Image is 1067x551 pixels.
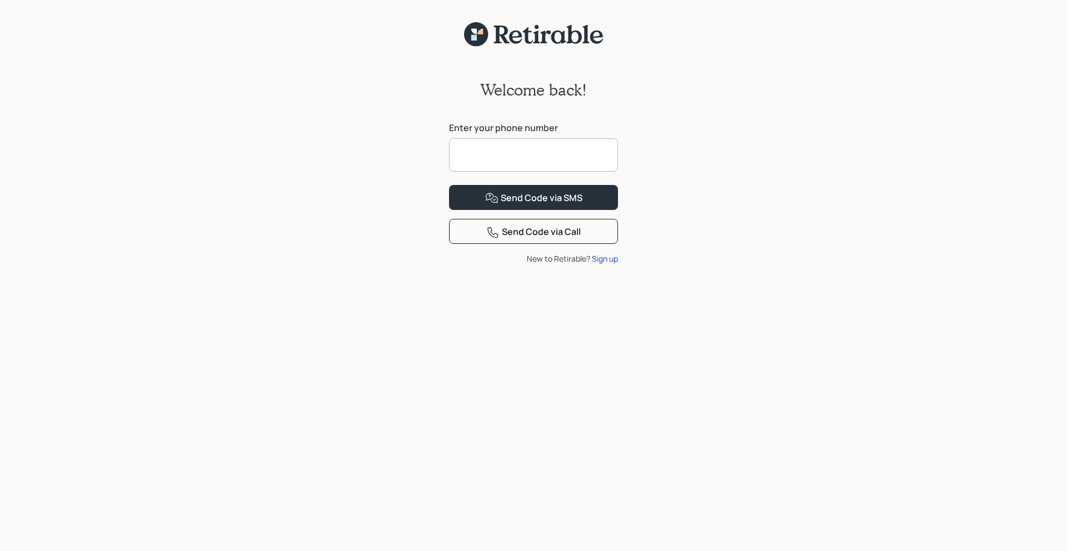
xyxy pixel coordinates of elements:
[449,219,618,244] button: Send Code via Call
[592,253,618,264] div: Sign up
[480,81,587,99] h2: Welcome back!
[449,253,618,264] div: New to Retirable?
[486,226,581,239] div: Send Code via Call
[485,192,582,205] div: Send Code via SMS
[449,122,618,134] label: Enter your phone number
[449,185,618,210] button: Send Code via SMS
